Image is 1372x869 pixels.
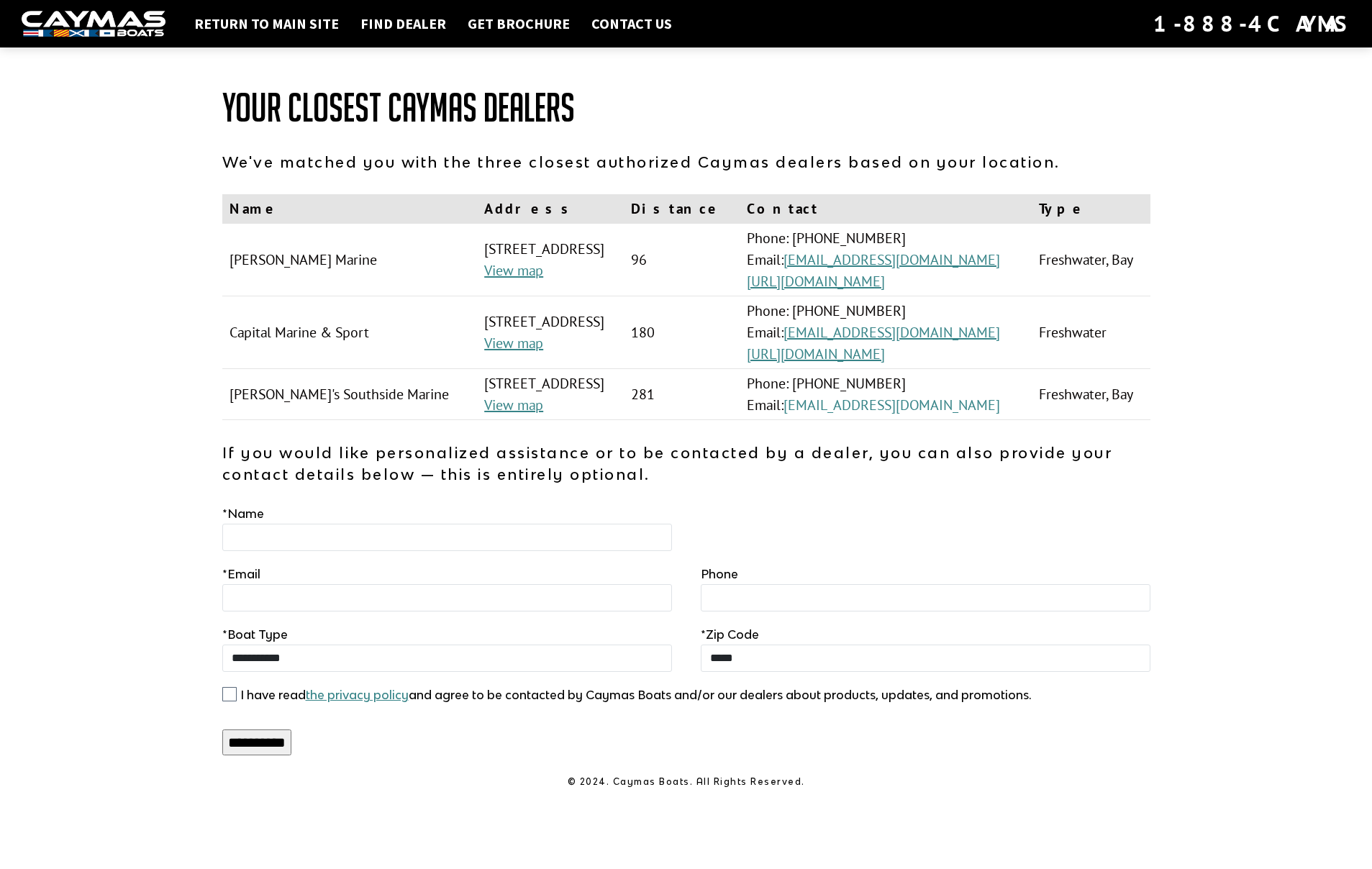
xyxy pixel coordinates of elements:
[740,369,1032,420] td: Phone: [PHONE_NUMBER] Email:
[477,194,624,224] th: Address
[222,442,1150,485] p: If you would like personalized assistance or to be contacted by a dealer, you can also provide yo...
[584,14,679,33] a: Contact Us
[740,224,1032,296] td: Phone: [PHONE_NUMBER] Email:
[484,334,543,352] a: View map
[222,151,1150,173] p: We've matched you with the three closest authorized Caymas dealers based on your location.
[477,224,624,296] td: [STREET_ADDRESS]
[222,775,1150,788] p: © 2024. Caymas Boats. All Rights Reserved.
[783,396,1000,414] a: [EMAIL_ADDRESS][DOMAIN_NAME]
[222,194,478,224] th: Name
[22,11,165,37] img: white-logo-c9c8dbefe5ff5ceceb0f0178aa75bf4bb51f6bca0971e226c86eb53dfe498488.png
[624,194,739,224] th: Distance
[1032,194,1150,224] th: Type
[747,345,885,363] a: [URL][DOMAIN_NAME]
[222,296,478,369] td: Capital Marine & Sport
[1032,224,1150,296] td: Freshwater, Bay
[460,14,577,33] a: Get Brochure
[222,565,260,583] label: Email
[222,224,478,296] td: [PERSON_NAME] Marine
[1032,296,1150,369] td: Freshwater
[783,250,1000,269] a: [EMAIL_ADDRESS][DOMAIN_NAME]
[740,296,1032,369] td: Phone: [PHONE_NUMBER] Email:
[1153,8,1350,40] div: 1-888-4CAYMAS
[477,369,624,420] td: [STREET_ADDRESS]
[240,686,1032,704] label: I have read and agree to be contacted by Caymas Boats and/or our dealers about products, updates,...
[477,296,624,369] td: [STREET_ADDRESS]
[783,323,1000,342] a: [EMAIL_ADDRESS][DOMAIN_NAME]
[1032,369,1150,420] td: Freshwater, Bay
[624,224,739,296] td: 96
[484,396,543,414] a: View map
[353,14,453,33] a: Find Dealer
[624,296,739,369] td: 180
[187,14,346,33] a: Return to main site
[222,505,264,522] label: Name
[740,194,1032,224] th: Contact
[306,688,409,702] a: the privacy policy
[222,369,478,420] td: [PERSON_NAME]'s Southside Marine
[701,626,759,643] label: Zip Code
[484,261,543,280] a: View map
[747,272,885,291] a: [URL][DOMAIN_NAME]
[701,565,738,583] label: Phone
[222,86,1150,129] h1: Your Closest Caymas Dealers
[222,626,288,643] label: Boat Type
[624,369,739,420] td: 281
